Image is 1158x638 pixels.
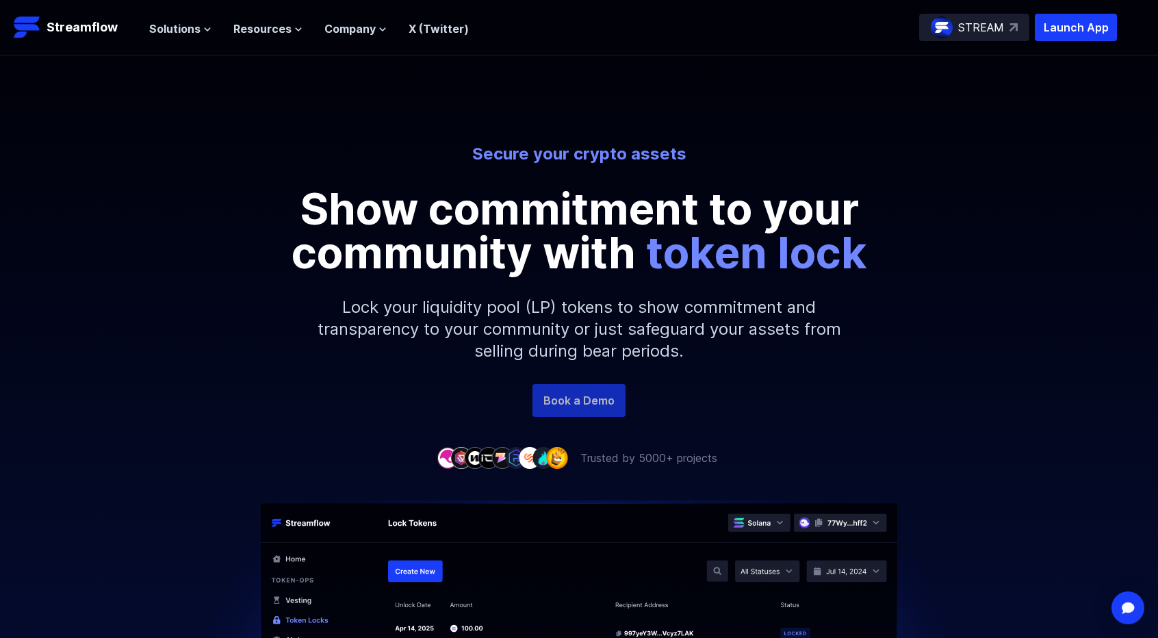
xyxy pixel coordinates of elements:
span: Resources [233,21,292,37]
img: Streamflow Logo [14,14,41,41]
img: company-2 [450,447,472,468]
p: Show commitment to your community with [271,187,887,275]
img: company-3 [464,447,486,468]
button: Launch App [1035,14,1117,41]
a: Streamflow [14,14,136,41]
a: Book a Demo [532,384,626,417]
span: Company [324,21,376,37]
span: token lock [646,226,867,279]
div: Open Intercom Messenger [1111,591,1144,624]
img: top-right-arrow.svg [1009,23,1018,31]
span: Solutions [149,21,201,37]
a: X (Twitter) [409,22,469,36]
img: company-7 [519,447,541,468]
button: Resources [233,21,303,37]
img: company-5 [491,447,513,468]
img: company-9 [546,447,568,468]
button: Company [324,21,387,37]
img: company-8 [532,447,554,468]
img: company-1 [437,447,459,468]
img: company-6 [505,447,527,468]
p: Streamflow [47,18,118,37]
button: Solutions [149,21,211,37]
p: Trusted by 5000+ projects [580,450,717,466]
p: Lock your liquidity pool (LP) tokens to show commitment and transparency to your community or jus... [285,275,873,384]
a: STREAM [919,14,1029,41]
img: company-4 [478,447,500,468]
img: streamflow-logo-circle.png [931,16,953,38]
p: STREAM [958,19,1004,36]
p: Secure your crypto assets [200,143,958,165]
